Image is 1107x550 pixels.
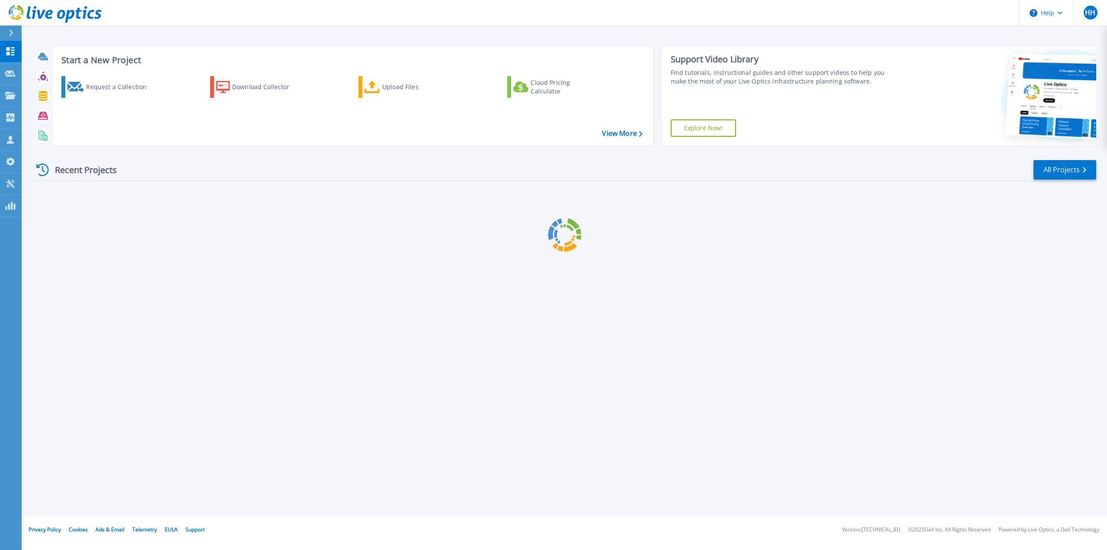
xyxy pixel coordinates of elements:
a: All Projects [1033,160,1096,180]
a: Privacy Policy [29,526,61,533]
div: Find tutorials, instructional guides and other support videos to help you make the most of your L... [671,68,895,86]
a: Ads & Email [96,526,125,533]
div: Download Collector [232,78,301,96]
a: Support [186,526,205,533]
a: Explore Now! [671,119,736,137]
a: View More [602,129,642,138]
a: Upload Files [358,76,455,98]
div: Upload Files [382,78,451,96]
a: Cloud Pricing Calculator [507,76,604,98]
a: EULA [165,526,178,533]
h3: Start a New Project [61,55,642,65]
div: Request a Collection [86,78,155,96]
span: HH [1085,9,1095,16]
li: Powered by Live Optics, a Dell Technology [998,527,1099,533]
li: © 2025 Dell Inc. All Rights Reserved [908,527,991,533]
a: Cookies [69,526,88,533]
li: Version: [TECHNICAL_ID] [842,527,900,533]
div: Support Video Library [671,54,895,65]
div: Cloud Pricing Calculator [531,78,600,96]
a: Telemetry [132,526,157,533]
a: Request a Collection [61,76,158,98]
div: Recent Projects [33,159,128,180]
a: Download Collector [210,76,307,98]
